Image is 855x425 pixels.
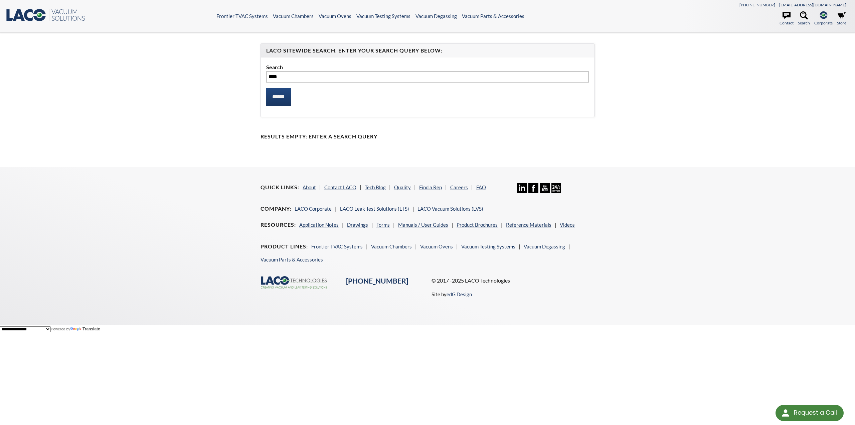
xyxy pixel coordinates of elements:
a: Vacuum Ovens [420,243,453,249]
a: Manuals / User Guides [398,222,448,228]
a: FAQ [476,184,486,190]
a: Search [798,11,810,26]
a: Vacuum Degassing [524,243,565,249]
a: About [303,184,316,190]
a: [PHONE_NUMBER] [739,2,775,7]
a: Vacuum Chambers [273,13,314,19]
a: Drawings [347,222,368,228]
label: Search [266,63,589,72]
a: Forms [376,222,390,228]
h4: Product Lines [261,243,308,250]
span: Corporate [814,20,833,26]
a: Vacuum Parts & Accessories [261,256,323,262]
a: Frontier TVAC Systems [216,13,268,19]
a: Careers [450,184,468,190]
a: [PHONE_NUMBER] [346,277,408,285]
a: LACO Leak Test Solutions (LTS) [340,206,409,212]
a: Find a Rep [419,184,442,190]
a: [EMAIL_ADDRESS][DOMAIN_NAME] [779,2,846,7]
a: Vacuum Testing Systems [356,13,410,19]
div: Request a Call [776,405,844,421]
a: Vacuum Testing Systems [461,243,515,249]
img: 24/7 Support Icon [551,183,561,193]
a: Vacuum Parts & Accessories [462,13,524,19]
a: Tech Blog [365,184,386,190]
a: Vacuum Chambers [371,243,412,249]
img: Google Translate [70,327,82,331]
a: 24/7 Support [551,188,561,194]
a: Contact LACO [324,184,356,190]
div: Request a Call [794,405,837,420]
a: Videos [560,222,575,228]
a: Product Brochures [457,222,498,228]
a: Translate [70,327,100,331]
a: Store [837,11,846,26]
h4: LACO Sitewide Search. Enter your Search Query Below: [266,47,589,54]
p: Site by [432,290,472,298]
h4: Company [261,205,291,212]
img: round button [780,408,791,418]
a: Contact [780,11,794,26]
a: Quality [394,184,411,190]
h4: Resources [261,221,296,228]
p: © 2017 -2025 LACO Technologies [432,276,594,285]
a: Application Notes [299,222,339,228]
h4: Quick Links [261,184,299,191]
a: LACO Corporate [295,206,332,212]
a: Frontier TVAC Systems [311,243,363,249]
a: Vacuum Degassing [415,13,457,19]
h4: Results Empty: Enter a Search Query [261,133,594,140]
a: edG Design [447,291,472,297]
a: Reference Materials [506,222,551,228]
a: LACO Vacuum Solutions (LVS) [417,206,483,212]
a: Vacuum Ovens [319,13,351,19]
